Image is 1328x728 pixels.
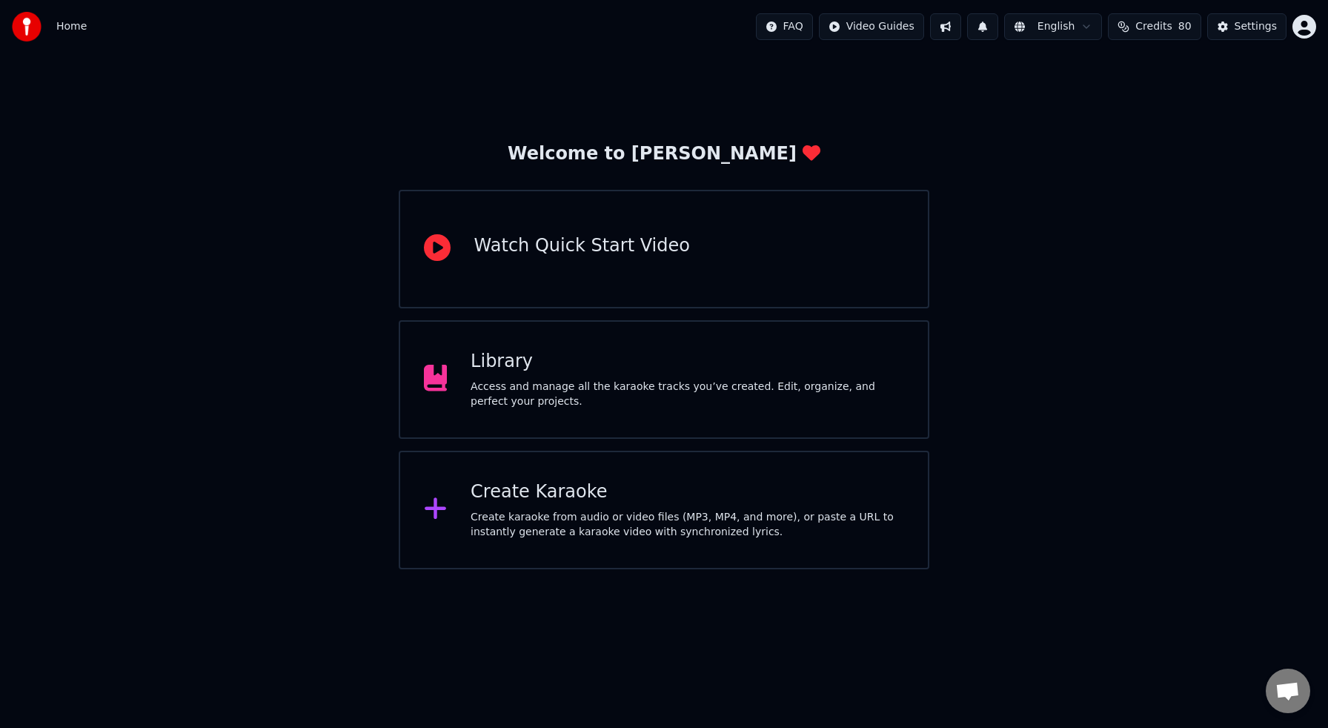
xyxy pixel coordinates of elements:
[471,350,904,374] div: Library
[56,19,87,34] span: Home
[56,19,87,34] nav: breadcrumb
[12,12,41,42] img: youka
[471,380,904,409] div: Access and manage all the karaoke tracks you’ve created. Edit, organize, and perfect your projects.
[508,142,820,166] div: Welcome to [PERSON_NAME]
[1235,19,1277,34] div: Settings
[1178,19,1192,34] span: 80
[1108,13,1201,40] button: Credits80
[471,480,904,504] div: Create Karaoke
[474,234,690,258] div: Watch Quick Start Video
[1135,19,1172,34] span: Credits
[1207,13,1286,40] button: Settings
[819,13,924,40] button: Video Guides
[471,510,904,540] div: Create karaoke from audio or video files (MP3, MP4, and more), or paste a URL to instantly genera...
[1266,669,1310,713] a: Open chat
[756,13,813,40] button: FAQ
